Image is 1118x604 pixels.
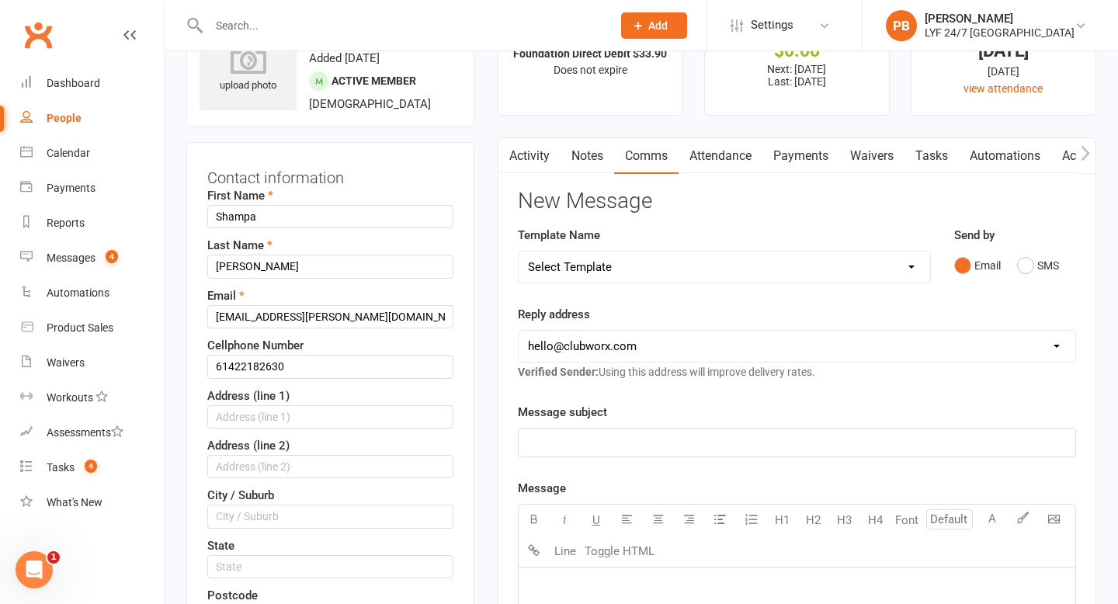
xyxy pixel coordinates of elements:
[550,536,581,567] button: Line
[648,19,668,32] span: Add
[207,555,453,578] input: State
[20,136,164,171] a: Calendar
[925,12,1075,26] div: [PERSON_NAME]
[925,26,1075,40] div: LYF 24/7 [GEOGRAPHIC_DATA]
[621,12,687,39] button: Add
[904,138,959,174] a: Tasks
[719,43,875,59] div: $0.00
[581,505,612,536] button: U
[886,10,917,41] div: PB
[47,286,109,299] div: Automations
[20,450,164,485] a: Tasks 4
[581,536,658,567] button: Toggle HTML
[47,112,82,124] div: People
[47,217,85,229] div: Reports
[20,241,164,276] a: Messages 4
[20,485,164,520] a: What's New
[20,66,164,101] a: Dashboard
[719,63,875,88] p: Next: [DATE] Last: [DATE]
[860,505,891,536] button: H4
[518,189,1076,213] h3: New Message
[751,8,793,43] span: Settings
[954,251,1001,280] button: Email
[20,101,164,136] a: People
[498,138,561,174] a: Activity
[207,186,273,205] label: First Name
[309,97,431,111] span: [DEMOGRAPHIC_DATA]
[47,356,85,369] div: Waivers
[207,236,273,255] label: Last Name
[207,486,274,505] label: City / Suburb
[518,366,599,378] strong: Verified Sender:
[85,460,97,473] span: 4
[106,250,118,263] span: 4
[207,436,290,455] label: Address (line 2)
[19,16,57,54] a: Clubworx
[47,321,113,334] div: Product Sales
[207,355,453,378] input: Cellphone Number
[518,305,590,324] label: Reply address
[959,138,1051,174] a: Automations
[925,63,1082,80] div: [DATE]
[829,505,860,536] button: H3
[47,426,123,439] div: Assessments
[47,461,75,474] div: Tasks
[207,205,453,228] input: First Name
[561,138,614,174] a: Notes
[891,505,922,536] button: Font
[207,405,453,429] input: Address (line 1)
[309,51,380,65] time: Added [DATE]
[207,536,234,555] label: State
[963,82,1043,95] a: view attendance
[1017,251,1059,280] button: SMS
[47,391,93,404] div: Workouts
[20,311,164,345] a: Product Sales
[20,276,164,311] a: Automations
[518,366,815,378] span: Using this address will improve delivery rates.
[47,551,60,564] span: 1
[925,43,1082,59] div: [DATE]
[207,163,453,186] h3: Contact information
[207,305,453,328] input: Email
[47,147,90,159] div: Calendar
[332,75,416,87] span: Active member
[207,336,304,355] label: Cellphone Number
[47,77,100,89] div: Dashboard
[518,479,566,498] label: Message
[207,505,453,528] input: City / Suburb
[767,505,798,536] button: H1
[592,513,600,527] span: U
[200,43,297,94] div: upload photo
[207,255,453,278] input: Last Name
[798,505,829,536] button: H2
[204,15,601,36] input: Search...
[554,64,627,76] span: Does not expire
[518,226,600,245] label: Template Name
[762,138,839,174] a: Payments
[513,47,667,60] strong: Foundation Direct Debit $33.90
[977,505,1008,536] button: A
[679,138,762,174] a: Attendance
[207,455,453,478] input: Address (line 2)
[20,171,164,206] a: Payments
[954,226,995,245] label: Send by
[20,380,164,415] a: Workouts
[20,345,164,380] a: Waivers
[47,182,95,194] div: Payments
[207,387,290,405] label: Address (line 1)
[47,496,102,509] div: What's New
[47,252,95,264] div: Messages
[926,509,973,529] input: Default
[20,415,164,450] a: Assessments
[207,286,245,305] label: Email
[839,138,904,174] a: Waivers
[20,206,164,241] a: Reports
[614,138,679,174] a: Comms
[16,551,53,588] iframe: Intercom live chat
[518,403,607,422] label: Message subject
